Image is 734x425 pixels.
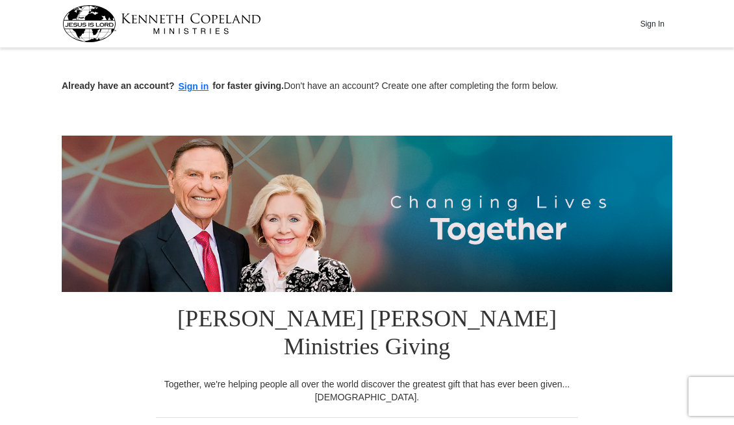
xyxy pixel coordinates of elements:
h1: [PERSON_NAME] [PERSON_NAME] Ministries Giving [156,292,578,378]
div: Together, we're helping people all over the world discover the greatest gift that has ever been g... [156,378,578,404]
p: Don't have an account? Create one after completing the form below. [62,79,672,94]
strong: Already have an account? for faster giving. [62,80,284,91]
button: Sign In [633,14,672,34]
img: kcm-header-logo.svg [62,5,261,42]
button: Sign in [175,79,213,94]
